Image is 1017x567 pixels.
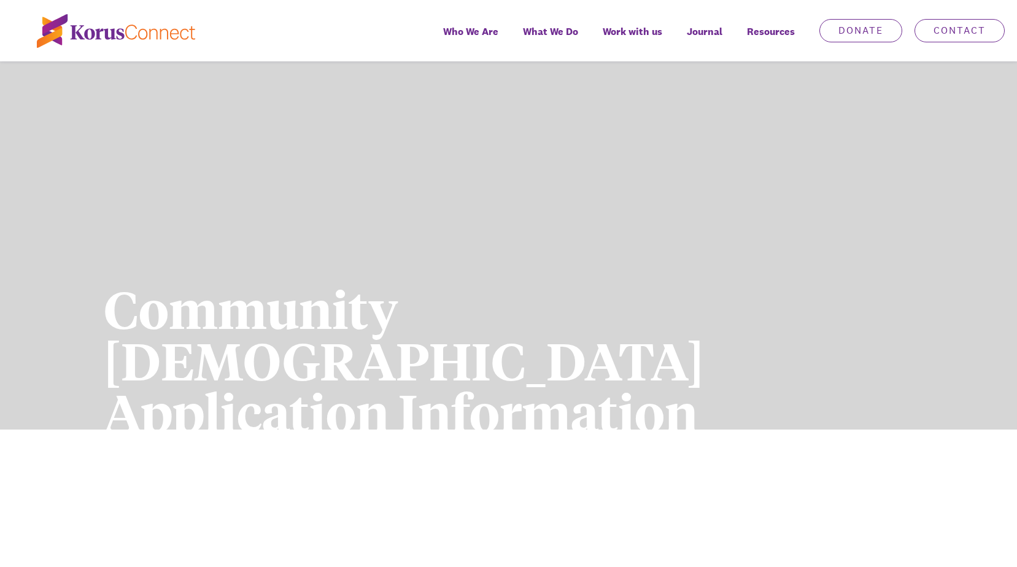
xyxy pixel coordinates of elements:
[735,17,807,61] div: Resources
[37,14,195,48] img: korus-connect%2Fc5177985-88d5-491d-9cd7-4a1febad1357_logo.svg
[603,23,662,40] span: Work with us
[675,17,735,61] a: Journal
[443,23,498,40] span: Who We Are
[590,17,675,61] a: Work with us
[915,19,1005,42] a: Contact
[523,23,578,40] span: What We Do
[511,17,590,61] a: What We Do
[104,282,707,437] h1: Community [DEMOGRAPHIC_DATA] Application Information
[687,23,722,40] span: Journal
[431,17,511,61] a: Who We Are
[819,19,902,42] a: Donate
